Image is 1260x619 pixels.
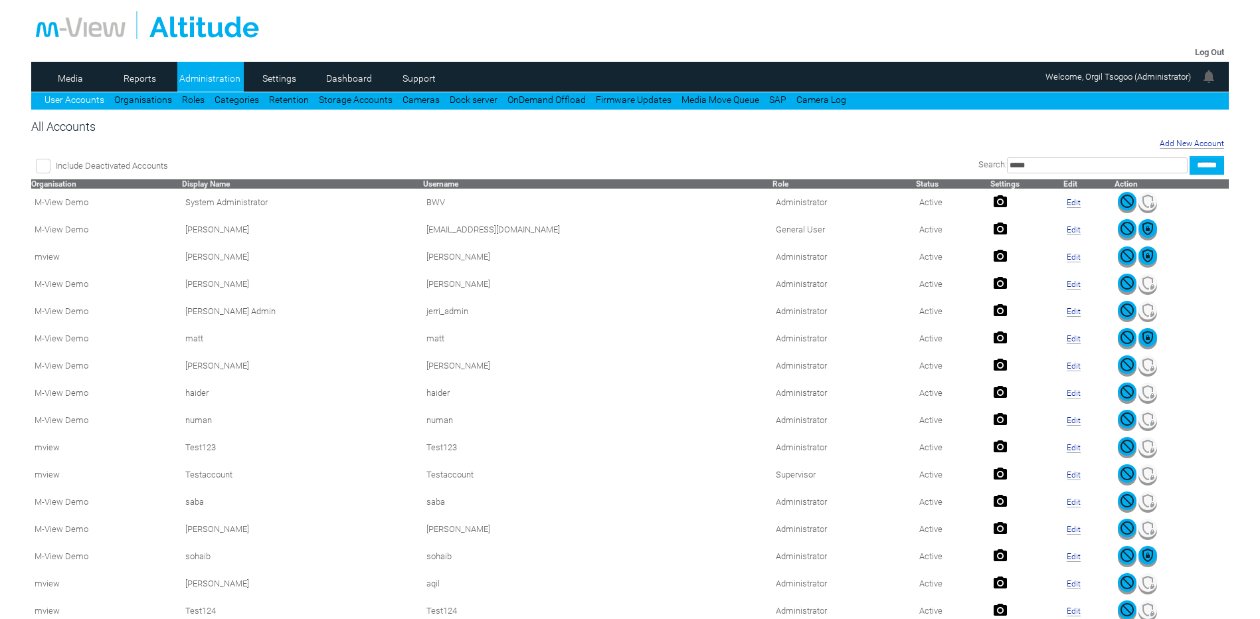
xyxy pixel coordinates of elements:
[1118,475,1136,485] a: Deactivate
[1067,280,1081,290] a: Edit
[1118,491,1136,510] img: user-active-green-icon.svg
[772,488,917,515] td: Administrator
[1067,252,1081,262] a: Edit
[1118,246,1136,265] img: user-active-green-icon.svg
[1118,437,1136,456] img: user-active-green-icon.svg
[1118,519,1136,537] img: user-active-green-icon.svg
[796,94,846,105] a: Camera Log
[35,497,88,507] span: M-View Demo
[426,606,457,616] span: Test124
[426,497,445,507] span: saba
[426,224,560,234] span: matt@mview.com.au
[423,179,458,189] a: Username
[1118,328,1136,347] img: user-active-green-icon.svg
[1138,311,1157,321] a: MFA Not Set
[1138,257,1157,267] a: Reset MFA
[1138,355,1157,374] img: mfa-shield-white-icon.svg
[426,524,490,534] span: gavin
[1201,68,1217,84] img: bell24.png
[45,94,104,105] a: User Accounts
[1138,301,1157,319] img: mfa-shield-white-icon.svg
[772,179,788,189] a: Role
[1118,257,1136,267] a: Deactivate
[772,406,917,434] td: Administrator
[1067,198,1081,208] a: Edit
[426,197,445,207] span: BWV
[1138,328,1157,347] img: mfa-shield-green-icon.svg
[1138,448,1157,458] a: MFA Not Set
[916,325,990,352] td: Active
[185,497,204,507] span: Contact Method: SMS and Email
[994,467,1007,480] img: camera24.png
[247,68,312,88] a: Settings
[1118,230,1136,240] a: Deactivate
[994,549,1007,562] img: camera24.png
[1063,179,1115,189] th: Edit
[114,94,172,105] a: Organisations
[1138,420,1157,430] a: MFA Not Set
[1138,410,1157,428] img: mfa-shield-white-icon.svg
[1118,284,1136,294] a: Deactivate
[185,442,216,452] span: Contact Method: SMS and Email
[916,515,990,543] td: Active
[426,333,444,343] span: matt
[108,68,172,88] a: Reports
[1067,361,1081,371] a: Edit
[990,179,1063,189] th: Settings
[426,551,452,561] span: sohaib
[31,179,76,189] a: Organisation
[772,515,917,543] td: Administrator
[994,385,1007,398] img: camera24.png
[185,415,212,425] span: Contact Method: SMS and Email
[1067,307,1081,317] a: Edit
[31,120,96,133] span: All Accounts
[916,298,990,325] td: Active
[185,306,276,316] span: Contact Method: SMS and Email
[403,94,440,105] a: Cameras
[35,197,88,207] span: M-View Demo
[1118,383,1136,401] img: user-active-green-icon.svg
[426,388,450,398] span: haider
[1118,203,1136,213] a: Deactivate
[1067,525,1081,535] a: Edit
[1118,584,1136,594] a: Deactivate
[1138,519,1157,537] img: mfa-shield-white-icon.svg
[1118,600,1136,619] img: user-active-green-icon.svg
[185,333,203,343] span: Contact Method: SMS and Email
[185,551,211,561] span: Contact Method: SMS and Email
[185,361,249,371] span: Contact Method: SMS and Email
[1138,219,1157,238] img: mfa-shield-green-icon.svg
[269,94,309,105] a: Retention
[916,488,990,515] td: Active
[916,434,990,461] td: Active
[215,94,259,105] a: Categories
[1138,546,1157,565] img: mfa-shield-green-icon.svg
[426,415,453,425] span: numan
[317,68,381,88] a: Dashboard
[185,197,268,207] span: Contact Method: None
[185,224,249,234] span: Contact Method: Email
[185,606,216,616] span: Contact Method: SMS and Email
[1118,192,1136,211] img: user-active-green-icon.svg
[1118,393,1136,403] a: Deactivate
[994,249,1007,262] img: camera24.png
[1118,301,1136,319] img: user-active-green-icon.svg
[1067,416,1081,426] a: Edit
[1138,246,1157,265] img: mfa-shield-green-icon.svg
[185,388,209,398] span: Contact Method: SMS and Email
[994,222,1007,235] img: camera24.png
[1118,529,1136,539] a: Deactivate
[56,161,168,171] span: Include Deactivated Accounts
[35,551,88,561] span: M-View Demo
[916,189,990,216] td: Active
[185,470,232,480] span: Contact Method: SMS and Email
[461,156,1224,175] div: Search:
[35,306,88,316] span: M-View Demo
[1138,502,1157,512] a: MFA Not Set
[916,243,990,270] td: Active
[35,279,88,289] span: M-View Demo
[1118,573,1136,592] img: user-active-green-icon.svg
[1045,72,1191,82] span: Welcome, Orgil Tsogoo (Administrator)
[1138,464,1157,483] img: mfa-shield-white-icon.svg
[772,461,917,488] td: Supervisor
